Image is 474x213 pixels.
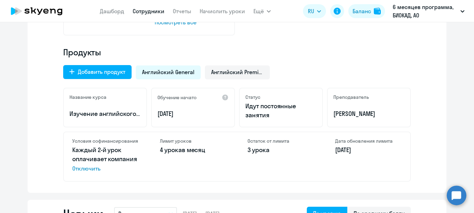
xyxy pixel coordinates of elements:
h5: Статус [245,94,260,100]
span: 3 урока [247,146,269,154]
span: Ещё [253,7,264,15]
h4: Остаток от лимита [247,138,314,144]
button: Балансbalance [348,4,385,18]
a: Начислить уроки [200,8,245,15]
a: Отчеты [173,8,191,15]
button: Добавить продукт [63,65,132,79]
div: Баланс [353,7,371,15]
h4: Лимит уроков [160,138,227,144]
p: [DATE] [157,109,229,118]
span: Отключить [72,164,139,173]
a: Дашборд [100,8,124,15]
p: [DATE] [335,145,402,155]
a: Сотрудники [133,8,164,15]
p: 6 месяцев программа, БИОКАД, АО [393,3,458,19]
h4: Продукты [63,47,411,58]
span: Английский Premium [211,68,264,76]
h5: Обучение начато [157,94,197,101]
h4: Условия софинансирования [72,138,139,144]
button: RU [303,4,326,18]
p: Изучение английского языка для общих целей [69,109,141,118]
img: balance [374,8,381,15]
h5: Преподаватель [333,94,369,100]
span: 4 урока [160,146,182,154]
p: [PERSON_NAME] [333,109,405,118]
p: Идут постоянные занятия [245,102,317,120]
h5: Название курса [69,94,106,100]
p: Каждый 2-й урок оплачивает компания [72,145,139,173]
div: Добавить продукт [78,68,125,76]
span: RU [308,7,314,15]
h4: Дата обновления лимита [335,138,402,144]
button: 6 месяцев программа, БИОКАД, АО [389,3,468,19]
p: в месяц [160,145,227,155]
button: Ещё [253,4,271,18]
p: Посмотреть все [155,18,229,26]
span: Английский General [142,68,194,76]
